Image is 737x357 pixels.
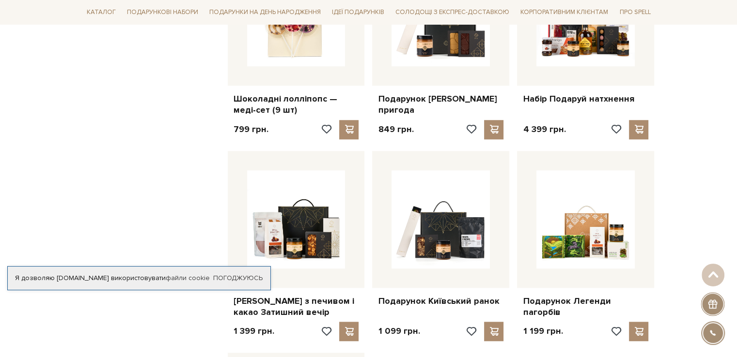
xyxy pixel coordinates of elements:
[83,5,120,20] a: Каталог
[123,5,202,20] a: Подарункові набори
[378,124,413,135] p: 849 грн.
[234,124,268,135] p: 799 грн.
[517,5,612,20] a: Корпоративним клієнтам
[523,93,648,104] a: Набір Подаруй натхнення
[523,326,563,337] p: 1 199 грн.
[213,274,263,283] a: Погоджуюсь
[392,4,513,20] a: Солодощі з експрес-доставкою
[166,274,210,282] a: файли cookie
[523,124,565,135] p: 4 399 грн.
[378,326,420,337] p: 1 099 грн.
[205,5,325,20] a: Подарунки на День народження
[8,274,270,283] div: Я дозволяю [DOMAIN_NAME] використовувати
[523,296,648,318] a: Подарунок Легенди пагорбів
[234,296,359,318] a: [PERSON_NAME] з печивом і какао Затишний вечір
[378,296,503,307] a: Подарунок Київський ранок
[234,93,359,116] a: Шоколадні лолліпопс — меді-сет (9 шт)
[328,5,388,20] a: Ідеї подарунків
[615,5,654,20] a: Про Spell
[378,93,503,116] a: Подарунок [PERSON_NAME] пригода
[234,326,274,337] p: 1 399 грн.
